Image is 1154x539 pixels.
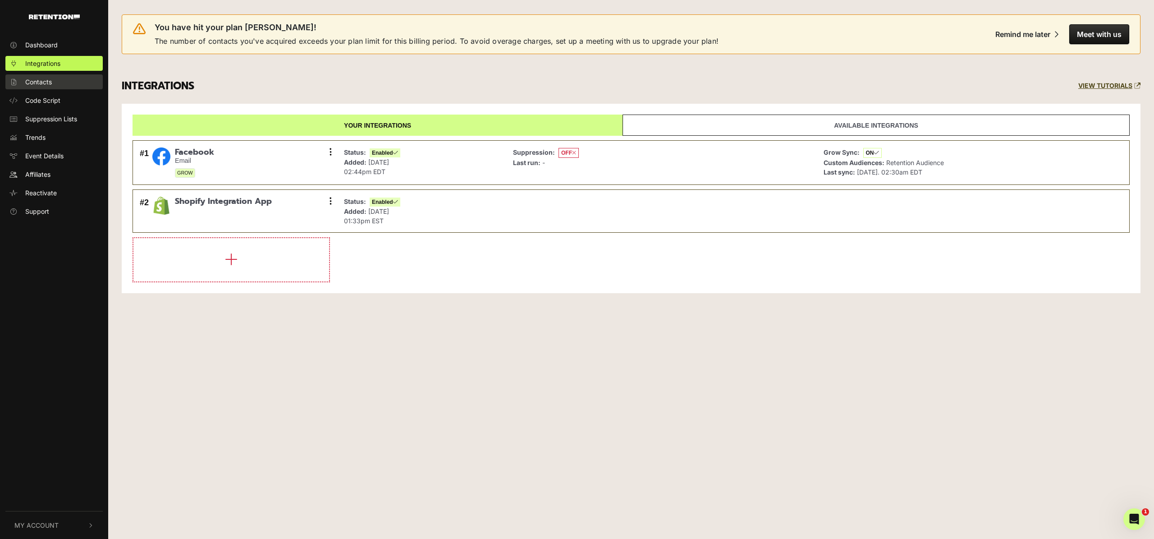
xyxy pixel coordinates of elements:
[140,147,149,178] div: #1
[25,114,77,124] span: Suppression Lists
[25,59,60,68] span: Integrations
[5,511,103,539] button: My Account
[155,36,719,46] span: The number of contacts you've acquired exceeds your plan limit for this billing period. To avoid ...
[25,77,52,87] span: Contacts
[175,197,272,207] span: Shopify Integration App
[25,151,64,161] span: Event Details
[5,148,103,163] a: Event Details
[344,158,389,175] span: [DATE] 02:44pm EDT
[122,80,194,92] h3: INTEGRATIONS
[513,159,540,166] strong: Last run:
[25,133,46,142] span: Trends
[886,159,944,166] span: Retention Audience
[995,30,1050,39] div: Remind me later
[370,148,400,157] span: Enabled
[29,14,80,19] img: Retention.com
[175,168,195,178] span: GROW
[5,204,103,219] a: Support
[5,167,103,182] a: Affiliates
[863,148,882,158] span: ON
[5,111,103,126] a: Suppression Lists
[25,188,57,198] span: Reactivate
[1069,24,1129,44] button: Meet with us
[344,148,366,156] strong: Status:
[175,157,214,165] small: Email
[824,159,884,166] strong: Custom Audiences:
[513,148,555,156] strong: Suppression:
[5,37,103,52] a: Dashboard
[152,147,170,166] img: Facebook
[542,159,545,166] span: -
[25,170,50,179] span: Affiliates
[155,22,316,33] span: You have hit your plan [PERSON_NAME]!
[5,185,103,200] a: Reactivate
[857,168,922,176] span: [DATE]. 02:30am EDT
[623,115,1130,136] a: Available integrations
[152,197,170,215] img: Shopify Integration App
[824,148,860,156] strong: Grow Sync:
[25,207,49,216] span: Support
[140,197,149,226] div: #2
[344,198,366,205] strong: Status:
[559,148,579,158] span: OFF
[14,521,59,530] span: My Account
[133,115,623,136] a: Your integrations
[5,74,103,89] a: Contacts
[5,56,103,71] a: Integrations
[25,96,60,105] span: Code Script
[25,40,58,50] span: Dashboard
[5,93,103,108] a: Code Script
[370,198,400,207] span: Enabled
[5,130,103,145] a: Trends
[1078,82,1140,90] a: VIEW TUTORIALS
[344,207,366,215] strong: Added:
[344,158,366,166] strong: Added:
[1123,508,1145,530] iframe: Intercom live chat
[824,168,855,176] strong: Last sync:
[988,24,1066,44] button: Remind me later
[1142,508,1149,516] span: 1
[175,147,214,157] span: Facebook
